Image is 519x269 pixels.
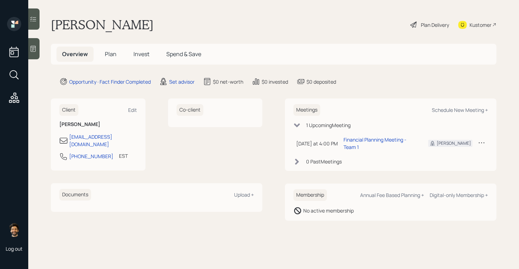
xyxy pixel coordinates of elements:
[293,189,327,201] h6: Membership
[133,50,149,58] span: Invest
[262,78,288,85] div: $0 invested
[470,21,491,29] div: Kustomer
[59,189,91,201] h6: Documents
[293,104,320,116] h6: Meetings
[306,158,342,165] div: 0 Past Meeting s
[344,136,417,151] div: Financial Planning Meeting - Team 1
[119,152,128,160] div: EST
[360,192,424,198] div: Annual Fee Based Planning +
[306,78,336,85] div: $0 deposited
[59,121,137,127] h6: [PERSON_NAME]
[59,104,78,116] h6: Client
[166,50,201,58] span: Spend & Save
[421,21,449,29] div: Plan Delivery
[7,223,21,237] img: eric-schwartz-headshot.png
[62,50,88,58] span: Overview
[213,78,243,85] div: $0 net-worth
[437,140,471,147] div: [PERSON_NAME]
[51,17,154,32] h1: [PERSON_NAME]
[69,153,113,160] div: [PHONE_NUMBER]
[296,140,338,147] div: [DATE] at 4:00 PM
[177,104,203,116] h6: Co-client
[128,107,137,113] div: Edit
[69,133,137,148] div: [EMAIL_ADDRESS][DOMAIN_NAME]
[69,78,151,85] div: Opportunity · Fact Finder Completed
[432,107,488,113] div: Schedule New Meeting +
[169,78,195,85] div: Set advisor
[303,207,354,214] div: No active membership
[234,191,254,198] div: Upload +
[6,245,23,252] div: Log out
[105,50,117,58] span: Plan
[306,121,351,129] div: 1 Upcoming Meeting
[430,192,488,198] div: Digital-only Membership +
